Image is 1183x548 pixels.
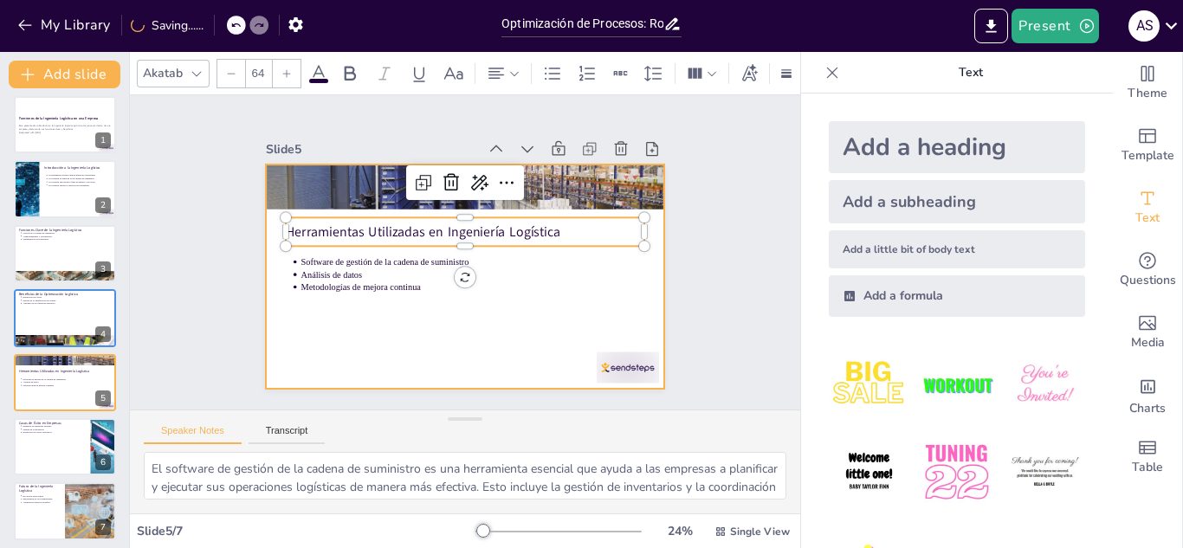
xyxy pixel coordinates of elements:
p: Esta presentación aborda cómo la ingeniería logística optimiza los procesos dentro de una empresa... [19,125,111,131]
div: 3 [14,225,116,282]
p: La ingeniería logística abarca múltiples actividades [48,173,111,177]
div: 2 [14,160,116,217]
p: Mejora en la eficiencia [23,428,85,431]
div: Slide 5 [409,334,609,435]
p: La logística es esencial en la cadena de suministro [48,177,111,180]
p: Introducción a la Ingeniería Logística [44,164,111,170]
img: 4.jpeg [829,432,909,513]
button: Speaker Notes [144,425,242,444]
p: Aumento de la eficiencia operativa [23,302,111,306]
strong: Funciones de la Ingeniería Logística en una Empresa [19,117,98,121]
p: Futuro de la Ingeniería Logística [19,484,60,493]
div: Add text boxes [1113,177,1182,239]
p: Software de gestión de la cadena de suministro [302,164,622,315]
div: Column Count [682,60,721,87]
div: Add a table [1113,426,1182,488]
p: Beneficios de la Optimización Logística [19,292,111,297]
p: Herramientas Utilizadas en Ingeniería Logística [19,369,111,374]
div: Add a little bit of body text [829,230,1085,268]
p: Adaptación a nuevos desafíos [23,501,60,505]
span: Text [1135,209,1160,228]
div: 3 [95,261,111,277]
textarea: El software de gestión de la cadena de suministro es una herramienta esencial que ayuda a las emp... [144,452,786,500]
img: 2.jpeg [916,345,997,425]
p: Ejemplos de empresas exitosas [23,424,85,428]
div: 6 [14,418,116,475]
button: Present [1012,9,1098,43]
div: Get real-time input from your audience [1113,239,1182,301]
span: Template [1122,146,1174,165]
p: Software de gestión de la cadena de suministro [23,377,111,381]
div: 2 [95,197,111,213]
p: Herramientas Utilizadas en Ingeniería Logística [289,190,624,352]
p: Reducción de costos [23,296,111,300]
img: 5.jpeg [916,432,997,513]
div: Add charts and graphs [1113,364,1182,426]
p: Text [846,52,1096,93]
span: Media [1131,333,1165,352]
p: La logística incluye la gestión de inventarios [48,183,111,186]
div: Border settings [777,60,796,87]
button: Add slide [9,61,120,88]
p: Funciones Clave de la Ingeniería Logística [19,228,111,233]
span: Theme [1128,84,1167,103]
p: Reducción de costos operativos [23,431,85,435]
div: 5 [14,354,116,411]
p: Evolución tecnológica [23,494,60,498]
button: Export to PowerPoint [974,9,1008,43]
span: Charts [1129,399,1166,418]
div: 4 [95,326,111,342]
div: 7 [95,519,111,535]
div: 6 [95,455,111,470]
div: Text effects [736,60,762,87]
div: 24 % [659,523,701,539]
span: Questions [1120,271,1176,290]
p: Generated with [URL] [19,131,111,134]
div: Add ready made slides [1113,114,1182,177]
img: 6.jpeg [1005,432,1085,513]
div: 7 [14,482,116,539]
div: 1 [95,132,111,148]
p: Optimización de inventarios [23,238,111,242]
div: Add a subheading [829,180,1085,223]
p: Metodologías de mejora continua [23,384,111,387]
div: Akatab [139,61,186,85]
p: Gestión de la cadena de suministro [23,231,111,235]
div: 5 [95,390,111,406]
span: Single View [730,525,790,538]
p: Mejora de la satisfacción del cliente [23,299,111,302]
div: Change the overall theme [1113,52,1182,114]
div: A s [1128,10,1160,42]
div: Add a formula [829,275,1085,317]
p: Almacenamiento y distribución [23,235,111,238]
div: Add images, graphics, shapes or video [1113,301,1182,364]
p: La logística involucra el flujo de bienes y servicios [48,180,111,184]
p: Análisis de datos [23,380,111,384]
div: Slide 5 / 7 [137,523,475,539]
div: Saving...... [131,17,204,34]
button: My Library [13,11,118,39]
div: 4 [14,289,116,346]
button: A s [1128,9,1160,43]
input: Insert title [501,11,663,36]
img: 3.jpeg [1005,345,1085,425]
div: 1 [14,96,116,153]
button: Transcript [249,425,326,444]
div: Add a heading [829,121,1085,173]
p: Importancia de la sostenibilidad [23,498,60,501]
span: Table [1132,458,1163,477]
p: Casos de Éxito en Empresas [19,421,86,426]
img: 1.jpeg [829,345,909,425]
